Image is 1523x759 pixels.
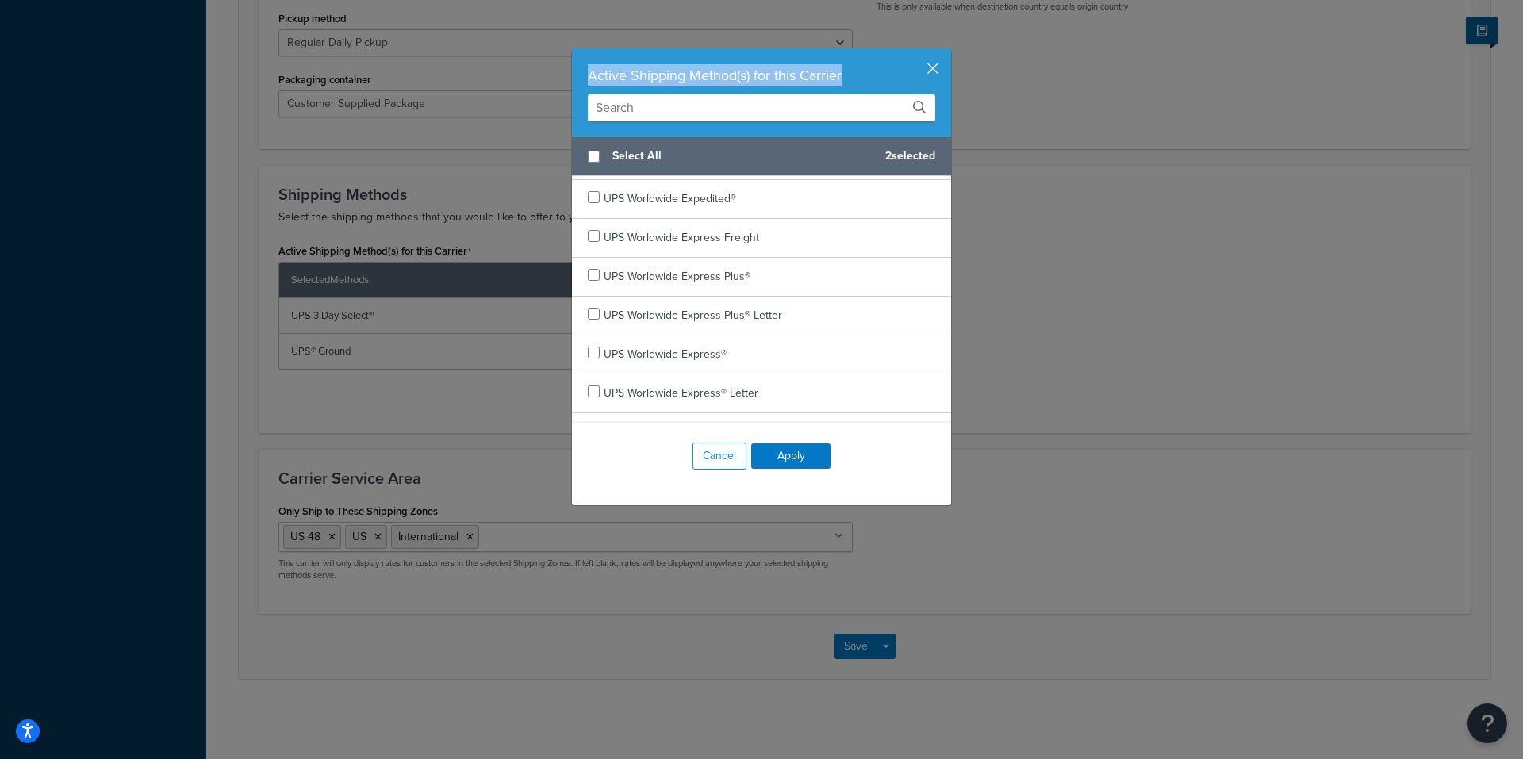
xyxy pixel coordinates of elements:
span: UPS Worldwide Express Plus® Letter [604,307,782,324]
span: UPS Worldwide Expedited® [604,190,736,207]
button: Cancel [692,443,746,470]
span: UPS Worldwide Express® [604,346,727,362]
span: Select All [612,145,873,167]
span: UPS Worldwide Express® Letter [604,385,758,401]
span: UPS Worldwide Express Freight [604,229,759,246]
div: 2 selected [572,137,951,176]
div: Active Shipping Method(s) for this Carrier [588,64,935,86]
button: Apply [751,443,831,469]
input: Search [588,94,935,121]
span: UPS Worldwide Express Plus® [604,268,750,285]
